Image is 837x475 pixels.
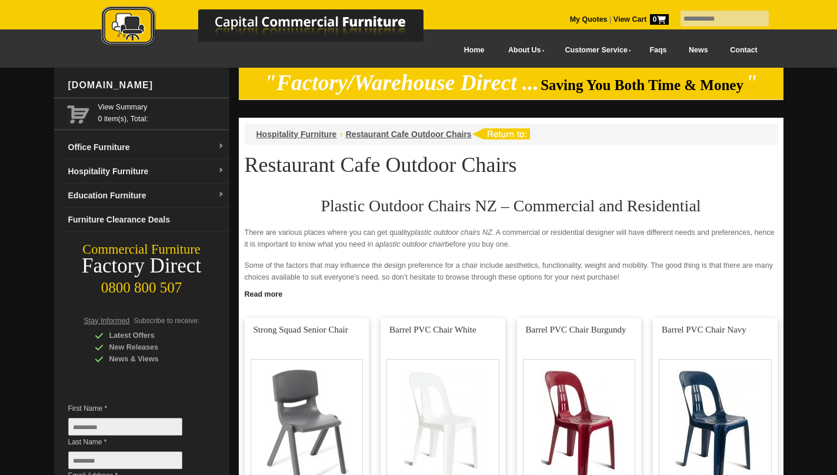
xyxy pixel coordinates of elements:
span: 0 item(s), Total: [98,101,225,123]
a: View Summary [98,101,225,113]
strong: View Cart [613,15,669,24]
div: New Releases [95,341,206,353]
img: dropdown [218,191,225,198]
a: Faqs [639,37,678,64]
div: News & Views [95,353,206,365]
input: Last Name * [68,451,182,469]
a: Hospitality Furniture [256,129,337,139]
p: Some of the factors that may influence the design preference for a chair include aesthetics, func... [245,260,778,283]
input: First Name * [68,418,182,436]
em: "Factory/Warehouse Direct ... [264,71,539,95]
span: Subscribe to receive: [134,317,199,325]
div: Latest Offers [95,330,206,341]
em: plastic outdoor chairs NZ [411,228,492,237]
p: There are various places where you can get quality . A commercial or residential designer will ha... [245,227,778,250]
a: News [678,37,719,64]
a: My Quotes [570,15,608,24]
li: › [339,128,342,140]
h2: Plastic Outdoor Chairs NZ – Commercial and Residential [245,197,778,215]
img: dropdown [218,143,225,150]
a: Furniture Clearance Deals [64,208,229,232]
img: return to [472,128,530,139]
div: 0800 800 507 [54,274,229,296]
a: Click to read more [239,285,783,300]
a: Customer Service [552,37,638,64]
a: About Us [495,37,552,64]
span: Stay Informed [84,317,130,325]
div: [DOMAIN_NAME] [64,68,229,103]
span: 0 [650,14,669,25]
div: Factory Direct [54,258,229,274]
a: View Cart0 [611,15,668,24]
em: " [745,71,758,95]
a: Capital Commercial Furniture Logo [69,6,481,52]
h1: Restaurant Cafe Outdoor Chairs [245,154,778,176]
img: dropdown [218,167,225,174]
span: Saving You Both Time & Money [541,77,743,93]
span: Last Name * [68,436,200,448]
a: Office Furnituredropdown [64,135,229,160]
span: First Name * [68,403,200,414]
img: Capital Commercial Furniture Logo [69,6,481,49]
a: Contact [719,37,768,64]
a: Restaurant Cafe Outdoor Chairs [346,129,472,139]
em: plastic outdoor chair [379,240,445,248]
a: Hospitality Furnituredropdown [64,160,229,184]
a: Education Furnituredropdown [64,184,229,208]
div: Commercial Furniture [54,241,229,258]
